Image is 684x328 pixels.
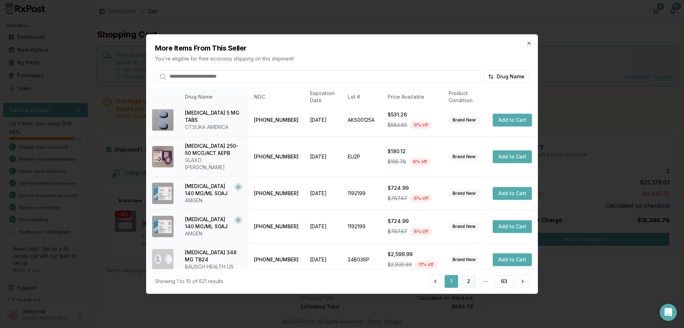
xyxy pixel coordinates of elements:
div: [MEDICAL_DATA] 250-50 MCG/ACT AEPB [185,142,243,157]
th: Lot # [342,89,382,106]
span: $583.80 [388,121,407,129]
div: 6 % off [410,228,432,235]
div: [MEDICAL_DATA] 140 MG/ML SOAJ [185,183,231,197]
div: $2,599.99 [388,251,437,258]
h2: More Items From This Seller [155,43,529,53]
div: 6 % off [410,194,432,202]
div: GLAXO [PERSON_NAME] [185,157,243,171]
button: Drug Name [483,70,529,83]
div: Brand New [449,256,480,264]
button: Add to Cart [493,253,532,266]
td: [PHONE_NUMBER] [248,104,304,137]
div: Brand New [449,189,480,197]
th: Product Condition [443,89,487,106]
div: AMGEN [185,230,243,237]
td: [DATE] [304,243,342,276]
button: 63 [495,275,513,288]
img: Abilify 5 MG TABS [152,109,173,131]
button: 2 [461,275,476,288]
span: $195.78 [388,158,406,165]
td: 1192199 [342,177,382,210]
th: Expiration Date [304,89,342,106]
td: [PHONE_NUMBER] [248,210,304,243]
div: $724.99 [388,184,437,192]
p: You're eligible for free economy shipping on this shipment! [155,55,529,62]
div: OTSUKA AMERICA [185,124,243,131]
td: [PHONE_NUMBER] [248,177,304,210]
div: $180.12 [388,148,437,155]
div: Brand New [449,116,480,124]
button: Add to Cart [493,187,532,200]
div: BAUSCH HEALTH US [185,263,243,270]
div: 11 % off [415,261,437,269]
th: Drug Name [179,89,248,106]
td: [DATE] [304,210,342,243]
td: [DATE] [304,104,342,137]
span: Drug Name [497,73,524,80]
div: Brand New [449,153,480,161]
td: 24B036P [342,243,382,276]
div: 8 % off [409,158,431,166]
th: Price Available [382,89,443,106]
div: [MEDICAL_DATA] 140 MG/ML SOAJ [185,216,231,230]
button: Add to Cart [493,114,532,126]
div: Showing 1 to 10 of 621 results [155,278,223,285]
td: [PHONE_NUMBER] [248,243,304,276]
button: 1 [445,275,458,288]
img: Advair Diskus 250-50 MCG/ACT AEPB [152,146,173,167]
img: Aplenzin 348 MG TB24 [152,249,173,270]
td: [DATE] [304,137,342,177]
div: AMGEN [185,197,243,204]
span: $767.67 [388,228,407,235]
td: EU2P [342,137,382,177]
span: $2,930.60 [388,261,412,268]
img: Aimovig 140 MG/ML SOAJ [152,183,173,204]
th: NDC [248,89,304,106]
img: Aimovig 140 MG/ML SOAJ [152,216,173,237]
td: [PHONE_NUMBER] [248,137,304,177]
div: $531.26 [388,111,437,118]
td: 1192199 [342,210,382,243]
div: Brand New [449,223,480,230]
div: [MEDICAL_DATA] 348 MG TB24 [185,249,243,263]
td: AKS00125A [342,104,382,137]
div: 9 % off [410,121,432,129]
div: [MEDICAL_DATA] 5 MG TABS [185,109,243,124]
button: Add to Cart [493,220,532,233]
td: [DATE] [304,177,342,210]
div: $724.99 [388,218,437,225]
span: $767.67 [388,195,407,202]
button: Add to Cart [493,150,532,163]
